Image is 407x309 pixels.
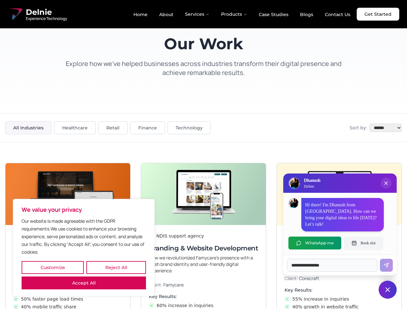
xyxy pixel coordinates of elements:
[128,8,355,21] nav: Main
[295,9,318,20] a: Blogs
[59,36,348,51] h1: Our Work
[26,16,67,21] span: Experience Technology
[22,217,146,256] p: Our website is made agreeable with the GDPR requirements.We use cookies to enhance your browsing ...
[289,178,299,188] img: Delnie Logo
[288,237,341,249] button: WhatsApp me
[26,7,67,17] span: Delnie
[320,9,355,20] a: Contact Us
[289,198,298,208] img: Dhanush
[22,261,84,274] button: Customize
[344,237,383,249] button: Book slot
[357,8,399,21] a: Get Started
[98,121,128,134] button: Retail
[128,9,153,20] a: Home
[149,302,258,309] li: 60% increase in inquiries
[254,9,294,20] a: Case Studies
[22,276,146,289] button: Accept All
[54,121,96,134] button: Healthcare
[305,202,380,228] p: Hi there! I'm Dhanush from [GEOGRAPHIC_DATA]. How can we bring your digital ideas to life [DATE]?...
[130,121,165,134] button: Finance
[141,163,266,225] img: Branding & Website Development
[154,9,179,20] a: About
[149,244,258,253] h3: Branding & Website Development
[277,163,402,225] img: Digital & Brand Revamp
[381,178,392,189] button: Close chat popup
[8,6,67,22] a: Delnie Logo Full
[163,282,184,288] span: Famycare
[149,255,258,274] p: How we revolutionized Famycare’s presence with a fresh brand identity and user-friendly digital e...
[86,261,146,274] button: Reject All
[8,6,23,22] img: Delnie Logo
[13,296,122,302] li: 50% faster page load times
[379,281,397,299] button: Close chat
[59,59,348,77] p: Explore how we've helped businesses across industries transform their digital presence and achiev...
[149,293,258,300] h4: Key Results:
[5,121,52,134] button: All Industries
[304,184,320,189] p: Delnie
[149,282,258,288] p: Client:
[285,296,394,302] li: 55% increase in inquiries
[149,233,258,239] div: An NDIS support agency
[22,206,146,213] p: We value your privacy
[350,125,367,131] span: Sort by:
[304,177,320,184] h3: Dhanush
[168,121,211,134] button: Technology
[5,163,130,225] img: Next-Gen Website Development
[180,8,215,21] button: Services
[216,8,252,21] button: Products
